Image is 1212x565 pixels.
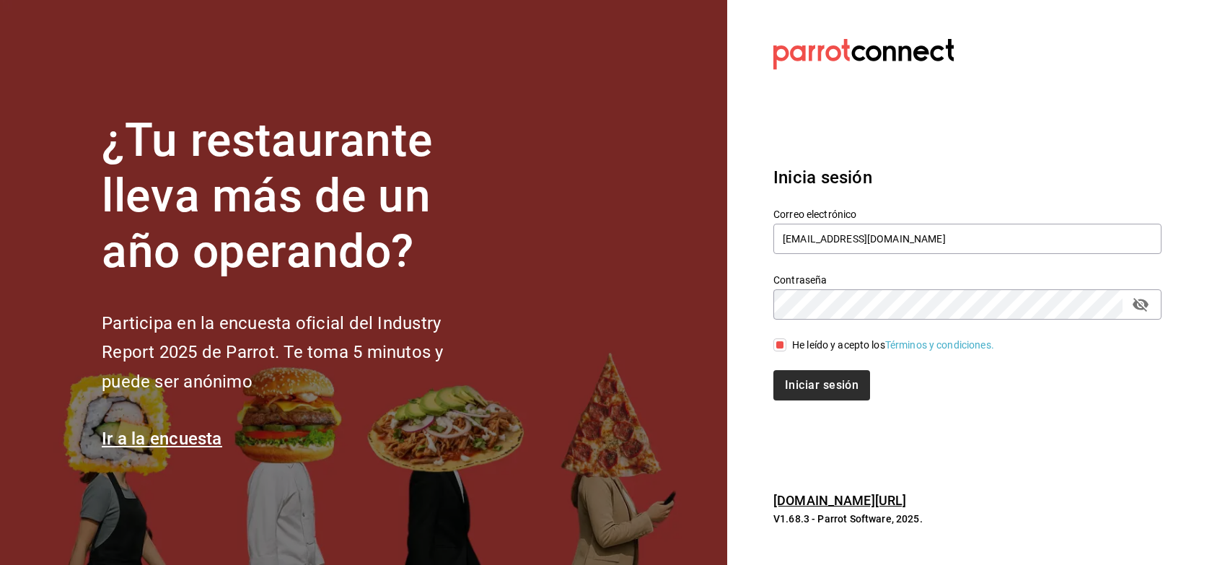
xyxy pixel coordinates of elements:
[773,275,1161,285] label: Contraseña
[773,224,1161,254] input: Ingresa tu correo electrónico
[773,512,1161,526] p: V1.68.3 - Parrot Software, 2025.
[773,209,1161,219] label: Correo electrónico
[102,113,491,279] h1: ¿Tu restaurante lleva más de un año operando?
[1128,292,1153,317] button: passwordField
[773,493,906,508] a: [DOMAIN_NAME][URL]
[773,165,1161,190] h3: Inicia sesión
[792,338,994,353] div: He leído y acepto los
[102,309,491,397] h2: Participa en la encuesta oficial del Industry Report 2025 de Parrot. Te toma 5 minutos y puede se...
[885,339,994,351] a: Términos y condiciones.
[773,370,870,400] button: Iniciar sesión
[102,429,222,449] a: Ir a la encuesta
